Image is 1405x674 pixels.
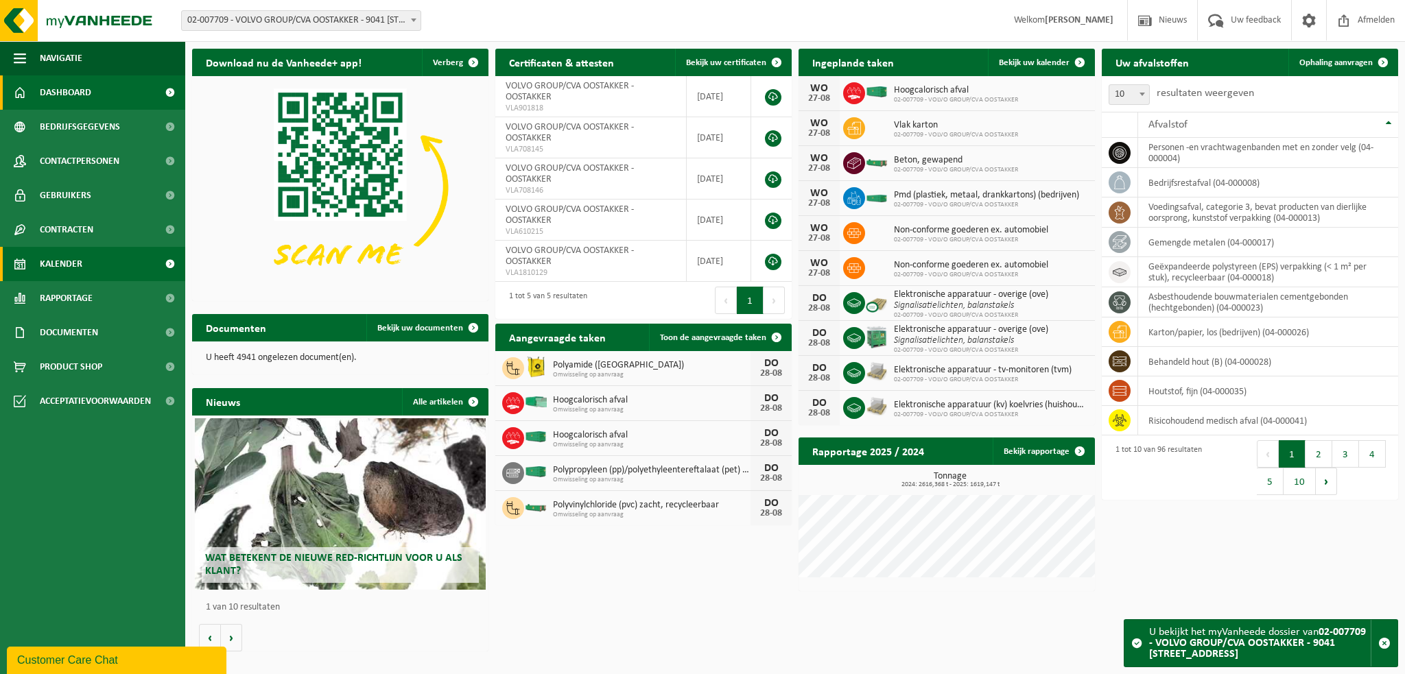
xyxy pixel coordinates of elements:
span: 02-007709 - VOLVO GROUP/CVA OOSTAKKER - 9041 OOSTAKKER, SMALLEHEERWEG 31 [182,11,421,30]
a: Wat betekent de nieuwe RED-richtlijn voor u als klant? [195,418,485,590]
span: Rapportage [40,281,93,315]
span: 2024: 2616,368 t - 2025: 1619,147 t [805,481,1095,488]
span: Elektronische apparatuur - tv-monitoren (tvm) [894,365,1072,376]
td: personen -en vrachtwagenbanden met en zonder velg (04-000004) [1138,138,1398,168]
span: Wat betekent de nieuwe RED-richtlijn voor u als klant? [205,553,462,577]
span: Polyvinylchloride (pvc) zacht, recycleerbaar [553,500,751,511]
div: DO [757,393,785,404]
td: [DATE] [687,117,751,158]
button: 1 [1279,440,1306,468]
span: Elektronische apparatuur - overige (ove) [894,324,1048,335]
iframe: chat widget [7,644,229,674]
span: 02-007709 - VOLVO GROUP/CVA OOSTAKKER [894,411,1088,419]
span: 02-007709 - VOLVO GROUP/CVA OOSTAKKER [894,96,1018,104]
td: [DATE] [687,76,751,117]
a: Bekijk uw certificaten [675,49,790,76]
h2: Nieuws [192,388,254,415]
span: Verberg [433,58,463,67]
span: VLA901818 [506,103,676,114]
span: Pmd (plastiek, metaal, drankkartons) (bedrijven) [894,190,1079,201]
p: U heeft 4941 ongelezen document(en). [206,353,475,363]
div: U bekijkt het myVanheede dossier van [1149,620,1371,666]
div: 27-08 [805,234,833,243]
td: gemengde metalen (04-000017) [1138,228,1398,257]
span: Elektronische apparatuur - overige (ove) [894,289,1048,300]
a: Bekijk uw documenten [366,314,487,341]
h3: Tonnage [805,472,1095,488]
span: VLA1810129 [506,267,676,278]
span: Navigatie [40,41,82,75]
div: 28-08 [757,509,785,518]
div: 28-08 [757,474,785,483]
span: VOLVO GROUP/CVA OOSTAKKER - OOSTAKKER [506,81,634,102]
h2: Documenten [192,314,280,341]
button: 2 [1306,440,1332,468]
h2: Ingeplande taken [799,49,908,75]
strong: [PERSON_NAME] [1045,15,1113,25]
td: asbesthoudende bouwmaterialen cementgebonden (hechtgebonden) (04-000023) [1138,287,1398,317]
div: WO [805,118,833,129]
div: WO [805,83,833,94]
div: 28-08 [805,409,833,418]
span: VOLVO GROUP/CVA OOSTAKKER - OOSTAKKER [506,122,634,143]
img: HK-XC-40-GN-00 [865,86,888,98]
span: Omwisseling op aanvraag [553,406,751,414]
span: 02-007709 - VOLVO GROUP/CVA OOSTAKKER [894,131,1018,139]
div: 28-08 [805,304,833,313]
span: 02-007709 - VOLVO GROUP/CVA OOSTAKKER [894,201,1079,209]
div: WO [805,188,833,199]
button: 3 [1332,440,1359,468]
img: HK-XC-20-GN-00 [865,191,888,203]
span: Hoogcalorisch afval [553,430,751,441]
strong: 02-007709 - VOLVO GROUP/CVA OOSTAKKER - 9041 [STREET_ADDRESS] [1149,627,1366,660]
div: WO [805,153,833,164]
div: DO [757,463,785,474]
div: DO [805,328,833,339]
button: Vorige [199,624,221,651]
button: Previous [715,287,737,314]
span: Ophaling aanvragen [1299,58,1373,67]
span: 02-007709 - VOLVO GROUP/CVA OOSTAKKER [894,346,1048,354]
span: 10 [1109,85,1149,104]
span: Kalender [40,247,82,281]
div: 27-08 [805,129,833,139]
span: Omwisseling op aanvraag [553,511,751,519]
h2: Aangevraagde taken [495,324,619,350]
div: 27-08 [805,164,833,173]
span: Bekijk uw kalender [999,58,1070,67]
div: 28-08 [757,439,785,448]
button: Next [764,287,785,314]
span: Omwisseling op aanvraag [553,441,751,449]
div: 28-08 [805,339,833,348]
td: karton/papier, los (bedrijven) (04-000026) [1138,317,1398,347]
td: [DATE] [687,158,751,200]
span: Dashboard [40,75,91,110]
td: bedrijfsrestafval (04-000008) [1138,168,1398,197]
span: Documenten [40,315,98,350]
span: 02-007709 - VOLVO GROUP/CVA OOSTAKKER [894,376,1072,384]
span: 02-007709 - VOLVO GROUP/CVA OOSTAKKER [894,166,1018,174]
img: HK-XP-30-GN-00 [524,396,547,408]
span: Beton, gewapend [894,155,1018,166]
span: Non-conforme goederen ex. automobiel [894,225,1048,236]
h2: Rapportage 2025 / 2024 [799,437,938,464]
img: HK-XC-40-GN-00 [524,431,547,443]
span: Acceptatievoorwaarden [40,384,151,418]
button: Verberg [422,49,487,76]
a: Alle artikelen [402,388,487,416]
div: 28-08 [757,404,785,413]
span: Hoogcalorisch afval [553,395,751,406]
span: VOLVO GROUP/CVA OOSTAKKER - OOSTAKKER [506,204,634,226]
img: LP-PA-00000-WDN-11 [865,360,888,383]
div: WO [805,223,833,234]
td: behandeld hout (B) (04-000028) [1138,347,1398,376]
span: Product Shop [40,350,102,384]
button: 5 [1257,468,1284,495]
div: 27-08 [805,94,833,104]
button: 1 [737,287,764,314]
div: 27-08 [805,199,833,208]
div: 27-08 [805,269,833,278]
button: 10 [1284,468,1316,495]
span: VOLVO GROUP/CVA OOSTAKKER - OOSTAKKER [506,163,634,184]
